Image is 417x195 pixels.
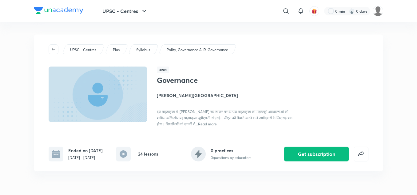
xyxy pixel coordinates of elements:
[284,147,349,161] button: Get subscription
[166,47,229,53] a: Polity, Governance & IR-Governance
[211,155,251,160] p: 0 questions by educators
[112,47,121,53] a: Plus
[138,151,158,157] h6: 24 lessons
[211,147,251,154] h6: 0 practices
[135,47,151,53] a: Syllabus
[309,6,319,16] button: avatar
[354,147,368,161] button: false
[68,147,103,154] h6: Ended on [DATE]
[68,155,103,160] p: [DATE] - [DATE]
[157,109,292,126] span: इस पाठ्यक्रम में, [PERSON_NAME] सर शासन पर व्यापक पाठ्यक्रम की महत्वपूर्ण अवधारणाओं को शामिल करें...
[157,92,295,99] h4: [PERSON_NAME][GEOGRAPHIC_DATA]
[312,8,317,14] img: avatar
[48,66,148,123] img: Thumbnail
[99,5,152,17] button: UPSC - Centres
[69,47,97,53] a: UPSC - Centres
[373,6,383,16] img: amit tripathi
[34,7,83,14] img: Company Logo
[34,7,83,16] a: Company Logo
[136,47,150,53] p: Syllabus
[157,76,257,85] h1: Governance
[349,8,355,14] img: streak
[198,121,217,126] span: Read more
[167,47,228,53] p: Polity, Governance & IR-Governance
[157,67,169,73] span: Hindi
[113,47,120,53] p: Plus
[70,47,96,53] p: UPSC - Centres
